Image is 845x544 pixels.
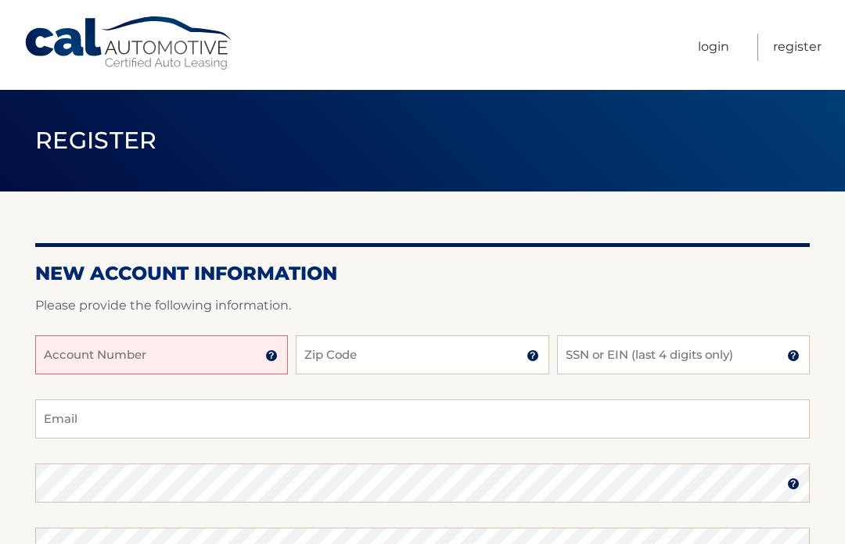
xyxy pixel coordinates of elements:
[35,126,157,155] span: Register
[698,34,729,61] a: Login
[35,295,810,317] p: Please provide the following information.
[35,399,810,438] input: Email
[265,349,278,362] img: tooltip.svg
[787,349,800,362] img: tooltip.svg
[23,16,235,71] a: Cal Automotive
[787,478,800,490] img: tooltip.svg
[35,335,288,374] input: Account Number
[35,262,810,285] h2: New Account Information
[296,335,548,374] input: Zip Code
[773,34,822,61] a: Register
[557,335,810,374] input: SSN or EIN (last 4 digits only)
[527,349,539,362] img: tooltip.svg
